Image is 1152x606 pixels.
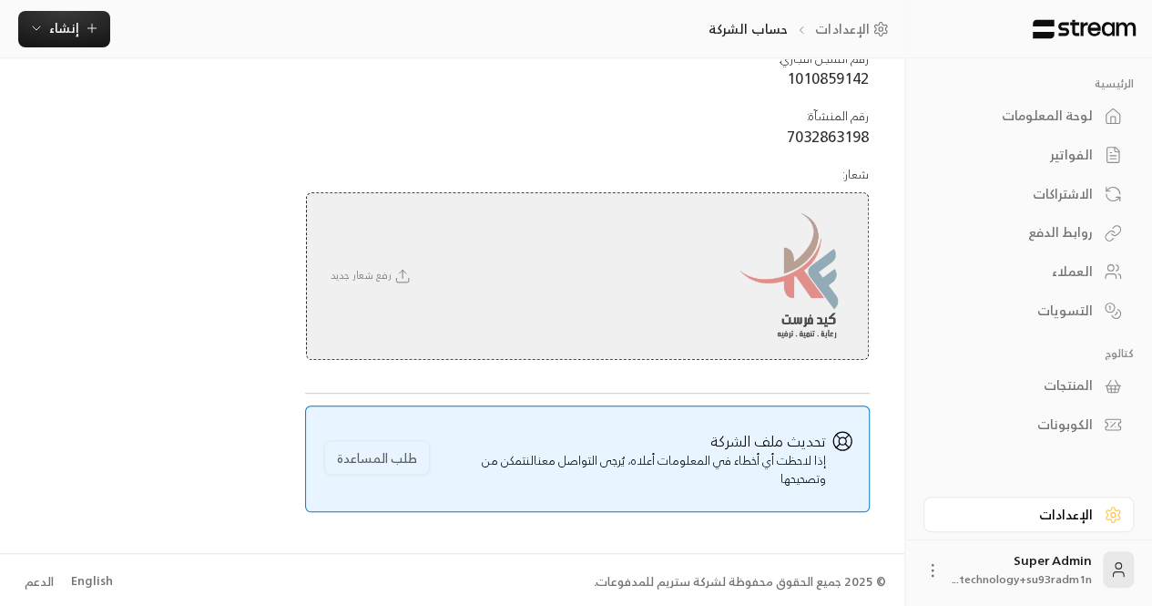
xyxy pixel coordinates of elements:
p: حساب الشركة [709,20,788,38]
td: رقم المنشآة : [305,98,869,156]
button: طلب المساعدة [324,440,430,474]
p: الرئيسية [923,77,1134,91]
span: technology+su93radm1n... [953,570,1092,589]
span: إذا لاحظت أي أخطاء في المعلومات أعلاه، يُرجى التواصل معنا لنتمكن من وتصحيحها [438,430,825,488]
span: إنشاء [49,16,79,39]
span: 1010859142 [787,65,869,91]
div: المنتجات [946,376,1093,395]
img: Logo [1031,19,1137,39]
a: التسويات [923,293,1134,328]
div: الاشتراكات [946,185,1093,203]
a: الدعم [18,565,59,598]
a: العملاء [923,254,1134,290]
span: تحديث ملف الشركة [710,427,826,454]
p: كتالوج [923,346,1134,361]
span: رفع شعار جديد [321,266,423,284]
img: company logo [734,208,852,344]
a: روابط الدفع [923,215,1134,251]
div: © 2025 جميع الحقوق محفوظة لشركة ستريم للمدفوعات. [594,573,886,591]
div: الفواتير [946,146,1093,164]
div: روابط الدفع [946,223,1093,241]
nav: breadcrumb [709,20,895,38]
div: English [71,572,113,591]
a: الإعدادات [815,20,895,38]
a: المنتجات [923,368,1134,404]
button: إنشاء [18,11,110,47]
a: الإعدادات [923,497,1134,532]
span: 7032863198 [787,123,869,149]
div: الكوبونات [946,416,1093,434]
td: شعار : [305,157,869,381]
div: الإعدادات [946,506,1093,524]
a: الفواتير [923,138,1134,173]
td: رقم السجل التجاري : [305,41,869,98]
a: الكوبونات [923,407,1134,443]
a: الاشتراكات [923,176,1134,211]
div: لوحة المعلومات [946,107,1093,125]
a: لوحة المعلومات [923,98,1134,134]
div: Super Admin [953,551,1092,588]
div: التسويات [946,302,1093,320]
div: العملاء [946,262,1093,281]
